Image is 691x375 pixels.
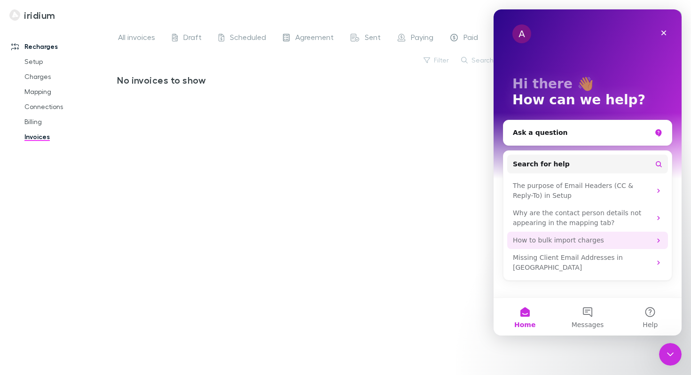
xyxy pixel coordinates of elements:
span: Scheduled [230,32,266,45]
span: Sent [365,32,381,45]
iframe: Intercom live chat [494,9,682,336]
a: Invoices [15,129,115,144]
a: Mapping [15,84,115,99]
h3: No invoices to show [117,74,507,86]
a: Recharges [2,39,115,54]
span: Paying [411,32,433,45]
a: Billing [15,114,115,129]
img: iridium's Logo [9,9,20,21]
a: iridium [4,4,61,26]
a: Connections [15,99,115,114]
span: Draft [183,32,202,45]
span: Agreement [295,32,334,45]
a: Setup [15,54,115,69]
button: Filter [419,55,455,66]
button: Search [456,55,499,66]
span: Paid [463,32,478,45]
a: Charges [15,69,115,84]
span: All invoices [118,32,155,45]
h3: iridium [24,9,55,21]
iframe: Intercom live chat [659,343,682,366]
